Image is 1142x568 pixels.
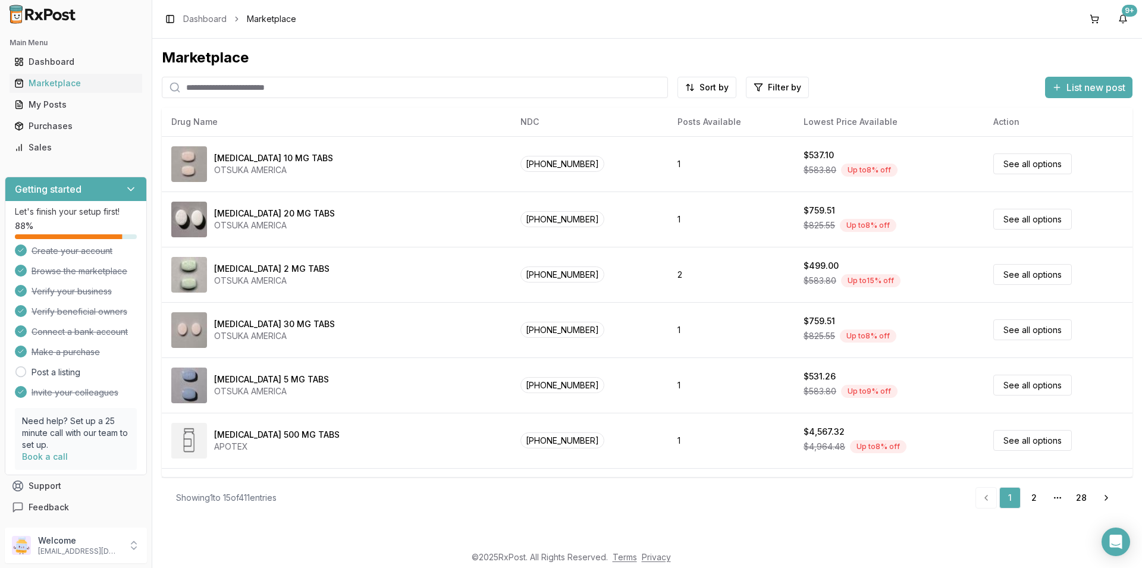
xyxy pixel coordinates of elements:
[5,138,147,157] button: Sales
[176,492,277,504] div: Showing 1 to 15 of 411 entries
[32,265,127,277] span: Browse the marketplace
[841,274,901,287] div: Up to 15 % off
[1071,487,1092,509] a: 28
[5,52,147,71] button: Dashboard
[1045,83,1132,95] a: List new post
[668,357,794,413] td: 1
[10,73,142,94] a: Marketplace
[10,94,142,115] a: My Posts
[804,260,839,272] div: $499.00
[520,322,604,338] span: [PHONE_NUMBER]
[677,77,736,98] button: Sort by
[1045,77,1132,98] button: List new post
[32,346,100,358] span: Make a purchase
[214,441,340,453] div: APOTEX
[768,81,801,93] span: Filter by
[32,245,112,257] span: Create your account
[14,120,137,132] div: Purchases
[1066,80,1125,95] span: List new post
[10,115,142,137] a: Purchases
[699,81,729,93] span: Sort by
[171,368,207,403] img: Abilify 5 MG TABS
[975,487,1118,509] nav: pagination
[746,77,809,98] button: Filter by
[214,275,330,287] div: OTSUKA AMERICA
[38,535,121,547] p: Welcome
[1094,487,1118,509] a: Go to next page
[841,164,898,177] div: Up to 8 % off
[38,547,121,556] p: [EMAIL_ADDRESS][DOMAIN_NAME]
[5,117,147,136] button: Purchases
[22,415,130,451] p: Need help? Set up a 25 minute call with our team to set up.
[1023,487,1044,509] a: 2
[162,108,511,136] th: Drug Name
[15,206,137,218] p: Let's finish your setup first!
[171,202,207,237] img: Abilify 20 MG TABS
[993,319,1072,340] a: See all options
[984,108,1132,136] th: Action
[32,306,127,318] span: Verify beneficial owners
[32,285,112,297] span: Verify your business
[14,142,137,153] div: Sales
[804,315,835,327] div: $759.51
[804,149,834,161] div: $537.10
[12,536,31,555] img: User avatar
[10,38,142,48] h2: Main Menu
[247,13,296,25] span: Marketplace
[171,146,207,182] img: Abilify 10 MG TABS
[804,205,835,216] div: $759.51
[993,209,1072,230] a: See all options
[642,552,671,562] a: Privacy
[993,430,1072,451] a: See all options
[520,377,604,393] span: [PHONE_NUMBER]
[511,108,668,136] th: NDC
[15,220,33,232] span: 88 %
[32,366,80,378] a: Post a listing
[5,475,147,497] button: Support
[804,371,836,382] div: $531.26
[841,385,898,398] div: Up to 9 % off
[668,468,794,523] td: 3
[171,423,207,459] img: Abiraterone Acetate 500 MG TABS
[804,164,836,176] span: $583.80
[214,208,335,219] div: [MEDICAL_DATA] 20 MG TABS
[804,385,836,397] span: $583.80
[5,95,147,114] button: My Posts
[804,330,835,342] span: $825.55
[29,501,69,513] span: Feedback
[668,136,794,192] td: 1
[15,182,81,196] h3: Getting started
[668,108,794,136] th: Posts Available
[993,264,1072,285] a: See all options
[613,552,637,562] a: Terms
[214,374,329,385] div: [MEDICAL_DATA] 5 MG TABS
[22,451,68,462] a: Book a call
[668,302,794,357] td: 1
[520,432,604,448] span: [PHONE_NUMBER]
[668,192,794,247] td: 1
[804,441,845,453] span: $4,964.48
[32,326,128,338] span: Connect a bank account
[999,487,1021,509] a: 1
[162,48,1132,67] div: Marketplace
[32,387,118,398] span: Invite your colleagues
[171,312,207,348] img: Abilify 30 MG TABS
[214,164,333,176] div: OTSUKA AMERICA
[171,257,207,293] img: Abilify 2 MG TABS
[804,275,836,287] span: $583.80
[840,219,896,232] div: Up to 8 % off
[183,13,227,25] a: Dashboard
[804,219,835,231] span: $825.55
[214,385,329,397] div: OTSUKA AMERICA
[214,318,335,330] div: [MEDICAL_DATA] 30 MG TABS
[1102,528,1130,556] div: Open Intercom Messenger
[520,156,604,172] span: [PHONE_NUMBER]
[668,247,794,302] td: 2
[214,152,333,164] div: [MEDICAL_DATA] 10 MG TABS
[214,263,330,275] div: [MEDICAL_DATA] 2 MG TABS
[14,77,137,89] div: Marketplace
[14,56,137,68] div: Dashboard
[520,266,604,283] span: [PHONE_NUMBER]
[214,330,335,342] div: OTSUKA AMERICA
[794,108,984,136] th: Lowest Price Available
